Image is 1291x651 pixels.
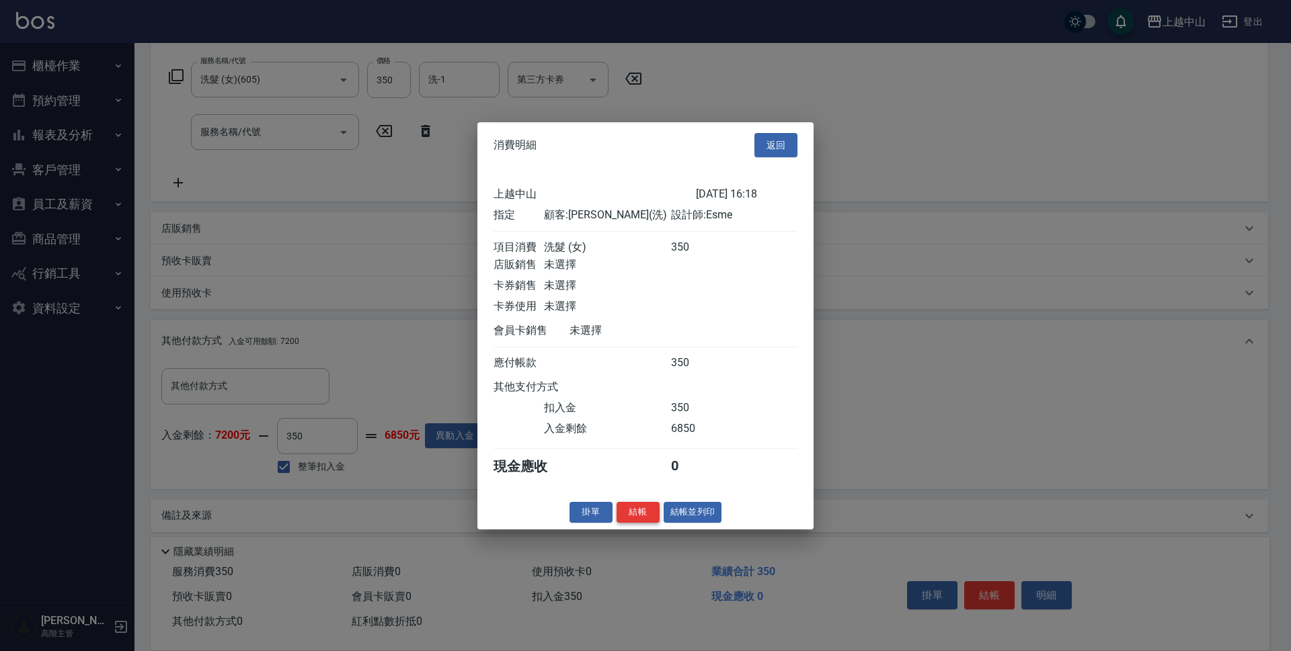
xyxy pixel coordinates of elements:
div: 卡券銷售 [494,279,544,293]
div: 會員卡銷售 [494,324,570,338]
div: 未選擇 [544,300,670,314]
div: 其他支付方式 [494,380,595,394]
div: 0 [671,458,721,476]
div: 未選擇 [570,324,696,338]
div: 洗髮 (女) [544,241,670,255]
div: 350 [671,241,721,255]
span: 消費明細 [494,138,537,152]
button: 結帳並列印 [664,502,722,523]
div: [DATE] 16:18 [696,187,797,202]
div: 未選擇 [544,258,670,272]
div: 現金應收 [494,458,570,476]
div: 上越中山 [494,187,696,202]
div: 卡券使用 [494,300,544,314]
div: 350 [671,356,721,370]
div: 指定 [494,208,544,222]
div: 350 [671,401,721,415]
div: 設計師: Esme [671,208,797,222]
div: 應付帳款 [494,356,544,370]
div: 扣入金 [544,401,670,415]
button: 結帳 [617,502,660,523]
div: 項目消費 [494,241,544,255]
div: 未選擇 [544,279,670,293]
button: 返回 [754,132,797,157]
button: 掛單 [570,502,613,523]
div: 入金剩餘 [544,422,670,436]
div: 店販銷售 [494,258,544,272]
div: 6850 [671,422,721,436]
div: 顧客: [PERSON_NAME](洗) [544,208,670,222]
